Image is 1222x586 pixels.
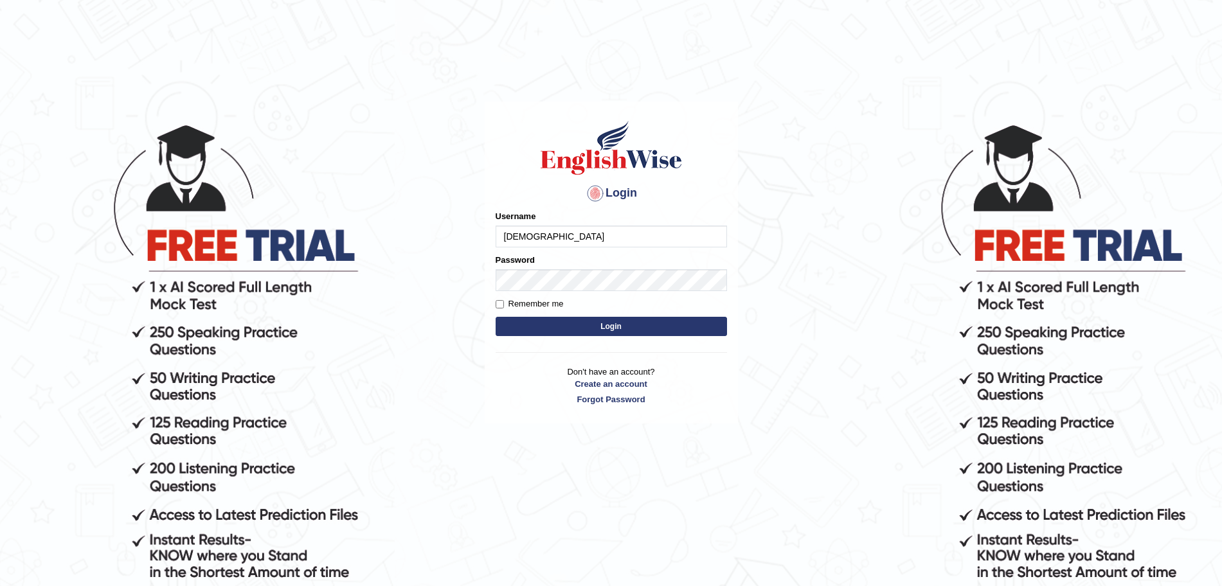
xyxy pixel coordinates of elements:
a: Forgot Password [496,393,727,405]
input: Remember me [496,300,504,308]
label: Username [496,210,536,222]
label: Password [496,254,535,266]
p: Don't have an account? [496,366,727,405]
a: Create an account [496,378,727,390]
h4: Login [496,183,727,204]
img: Logo of English Wise sign in for intelligent practice with AI [538,119,685,177]
button: Login [496,317,727,336]
label: Remember me [496,297,564,310]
